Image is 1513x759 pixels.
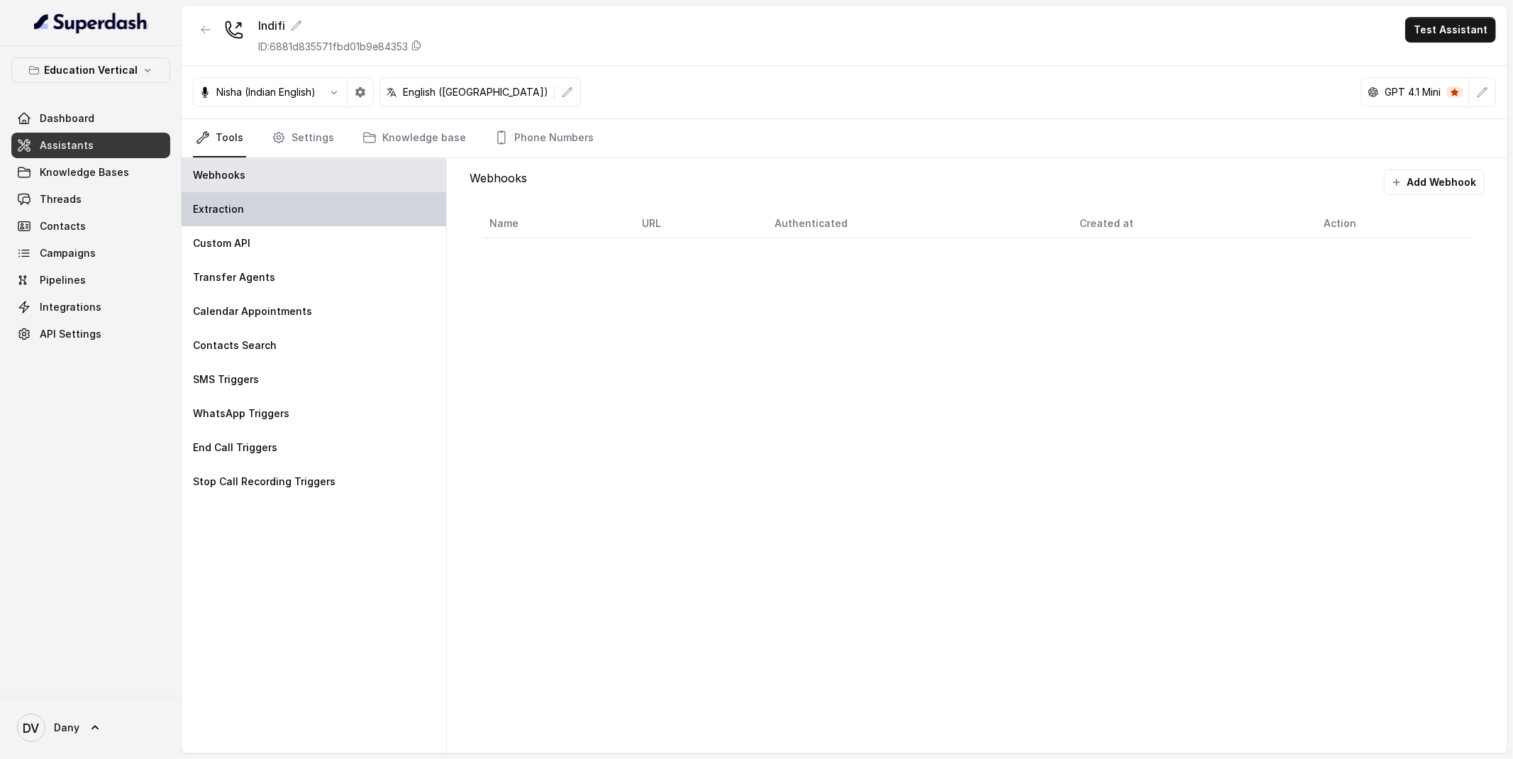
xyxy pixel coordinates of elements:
[193,202,244,216] p: Extraction
[193,168,245,182] p: Webhooks
[11,267,170,293] a: Pipelines
[269,119,337,157] a: Settings
[193,236,250,250] p: Custom API
[193,119,246,157] a: Tools
[11,321,170,347] a: API Settings
[11,708,170,748] a: Dany
[492,119,597,157] a: Phone Numbers
[193,441,277,455] p: End Call Triggers
[34,11,148,34] img: light.svg
[11,187,170,212] a: Threads
[40,246,96,260] span: Campaigns
[11,240,170,266] a: Campaigns
[40,111,94,126] span: Dashboard
[193,119,1496,157] nav: Tabs
[1368,87,1379,98] svg: openai logo
[1312,209,1470,238] th: Action
[360,119,469,157] a: Knowledge base
[11,57,170,83] button: Education Vertical
[11,294,170,320] a: Integrations
[54,721,79,735] span: Dany
[484,209,631,238] th: Name
[11,133,170,158] a: Assistants
[11,106,170,131] a: Dashboard
[1385,85,1441,99] p: GPT 4.1 Mini
[403,85,548,99] p: English ([GEOGRAPHIC_DATA])
[216,85,316,99] p: Nisha (Indian English)
[40,165,129,179] span: Knowledge Bases
[470,170,527,195] p: Webhooks
[193,338,277,353] p: Contacts Search
[193,406,289,421] p: WhatsApp Triggers
[40,192,82,206] span: Threads
[193,304,312,318] p: Calendar Appointments
[1068,209,1312,238] th: Created at
[40,300,101,314] span: Integrations
[40,138,94,153] span: Assistants
[1384,170,1485,195] button: Add Webhook
[40,273,86,287] span: Pipelines
[258,17,422,34] div: Indifi
[193,372,259,387] p: SMS Triggers
[764,209,1069,238] th: Authenticated
[193,475,336,489] p: Stop Call Recording Triggers
[631,209,764,238] th: URL
[40,327,101,341] span: API Settings
[193,270,275,284] p: Transfer Agents
[258,40,408,54] p: ID: 6881d835571fbd01b9e84353
[40,219,86,233] span: Contacts
[44,62,138,79] p: Education Vertical
[23,721,40,736] text: DV
[11,160,170,185] a: Knowledge Bases
[11,214,170,239] a: Contacts
[1405,17,1496,43] button: Test Assistant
